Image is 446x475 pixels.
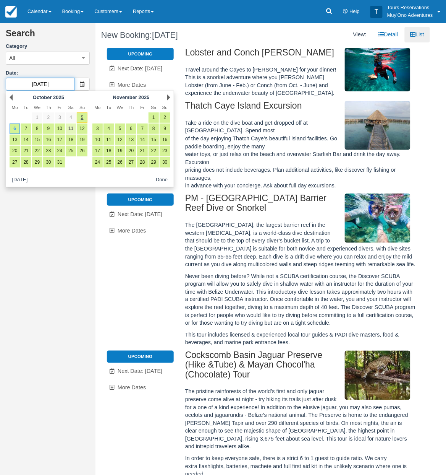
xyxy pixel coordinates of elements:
[405,27,430,42] a: List
[126,146,136,156] a: 20
[32,157,42,168] a: 29
[347,27,372,42] li: View:
[34,105,40,110] span: Wednesday
[137,146,147,156] a: 21
[350,8,360,14] span: Help
[149,124,159,134] a: 8
[160,112,170,123] a: 2
[345,48,410,91] img: M306-1
[185,331,416,347] p: This tour includes licensed & experienced local tour guides & PADI dive masters, food & beverages...
[66,135,76,145] a: 18
[92,124,103,134] a: 3
[160,157,170,168] a: 30
[107,48,174,60] li: Upcoming
[101,31,257,40] h1: New Booking:
[46,105,51,110] span: Thursday
[32,124,42,134] a: 8
[345,351,410,400] img: M36-1
[152,30,178,40] span: [DATE]
[113,94,137,100] span: November
[162,105,168,110] span: Sunday
[115,135,125,145] a: 12
[21,146,31,156] a: 21
[53,94,64,100] span: 2025
[10,146,20,156] a: 20
[149,112,159,123] a: 1
[32,146,42,156] a: 22
[107,351,174,363] li: Upcoming
[387,4,433,11] p: Tours Reservations
[103,146,114,156] a: 18
[137,135,147,145] a: 14
[117,105,123,110] span: Wednesday
[343,9,348,14] i: Help
[43,112,53,123] a: 2
[185,66,416,97] p: Travel around the Cayes to [PERSON_NAME] for your dinner! This is a snorkel adventure where you [...
[107,207,174,222] a: Next Date: [DATE]
[6,70,90,77] label: Date:
[185,221,416,268] p: The [GEOGRAPHIC_DATA], the largest barrier reef in the western [MEDICAL_DATA], is a world-class d...
[185,272,416,327] p: Never been diving before? While not a SCUBA certification course, the Discover SCUBA program will...
[126,124,136,134] a: 6
[373,27,404,42] a: Detail
[92,157,103,168] a: 24
[77,135,87,145] a: 19
[77,112,87,123] a: 5
[185,119,416,190] p: Take a ride on the dive boat and get dropped off at [GEOGRAPHIC_DATA]. Spend most of the day enjo...
[58,105,62,110] span: Friday
[160,146,170,156] a: 23
[107,364,174,379] a: Next Date: [DATE]
[149,146,159,156] a: 22
[139,94,150,100] span: 2025
[94,105,100,110] span: Monday
[129,105,134,110] span: Thursday
[185,388,416,451] p: The pristine rainforests of the world’s first and only jaguar preserve come alive at night - try ...
[66,124,76,134] a: 11
[5,6,17,18] img: checkfront-main-nav-mini-logo.png
[77,146,87,156] a: 26
[107,194,174,206] li: Upcoming
[68,105,74,110] span: Saturday
[103,135,114,145] a: 11
[160,124,170,134] a: 9
[118,385,146,391] span: More Dates
[55,135,65,145] a: 17
[9,176,31,185] button: [DATE]
[167,94,170,101] a: Next
[153,176,171,185] button: Done
[370,6,383,18] div: T
[24,105,29,110] span: Tuesday
[118,82,146,88] span: More Dates
[66,146,76,156] a: 25
[10,157,20,168] a: 27
[33,94,52,100] span: October
[92,146,103,156] a: 17
[43,124,53,134] a: 9
[126,135,136,145] a: 13
[55,112,65,123] a: 3
[6,43,90,50] label: Category
[21,124,31,134] a: 7
[115,146,125,156] a: 19
[115,157,125,168] a: 26
[55,146,65,156] a: 24
[43,157,53,168] a: 30
[32,135,42,145] a: 15
[12,105,18,110] span: Monday
[32,112,42,123] a: 1
[6,29,90,43] h2: Search
[118,211,162,217] span: Next Date: [DATE]
[43,135,53,145] a: 16
[345,194,410,243] img: M295-1
[149,135,159,145] a: 15
[55,157,65,168] a: 31
[10,124,20,134] a: 6
[118,368,162,374] span: Next Date: [DATE]
[126,157,136,168] a: 27
[21,135,31,145] a: 14
[10,94,13,101] a: Prev
[118,65,162,72] span: Next Date: [DATE]
[77,124,87,134] a: 12
[21,157,31,168] a: 28
[66,112,76,123] a: 4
